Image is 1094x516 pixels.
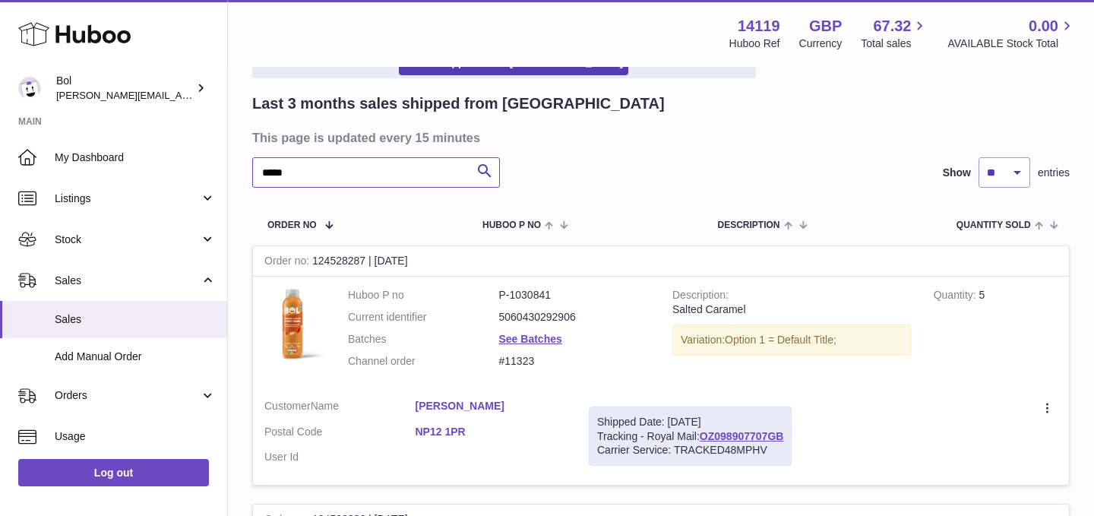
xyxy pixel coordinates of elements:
a: Log out [18,459,209,486]
span: Add Manual Order [55,350,216,364]
div: Tracking - Royal Mail: [589,407,792,467]
span: 67.32 [873,16,911,36]
a: 67.32 Total sales [861,16,928,51]
dt: Name [264,399,416,417]
span: Option 1 = Default Title; [725,334,836,346]
a: 0.00 AVAILABLE Stock Total [947,16,1076,51]
dd: #11323 [499,354,650,369]
span: Sales [55,274,200,288]
span: [PERSON_NAME][EMAIL_ADDRESS][PERSON_NAME][DOMAIN_NAME] [56,89,386,101]
span: entries [1038,166,1070,180]
div: Carrier Service: TRACKED48MPHV [597,443,783,457]
img: Scott.Sutcliffe@bolfoods.com [18,77,41,100]
span: Huboo P no [482,220,541,230]
dt: Postal Code [264,425,416,443]
img: 141191747909253.png [264,288,325,366]
span: Order No [267,220,317,230]
dt: Huboo P no [348,288,499,302]
strong: Quantity [934,289,979,305]
span: Listings [55,192,200,206]
strong: Order no [264,255,312,271]
span: Total sales [861,36,928,51]
span: Usage [55,429,216,444]
a: NP12 1PR [416,425,567,439]
a: See Batches [499,333,562,345]
td: 5 [922,277,1069,388]
span: Orders [55,388,200,403]
strong: GBP [809,16,842,36]
div: Currency [799,36,843,51]
div: Huboo Ref [729,36,780,51]
dt: User Id [264,450,416,464]
span: Description [717,220,779,230]
h2: Last 3 months sales shipped from [GEOGRAPHIC_DATA] [252,93,665,114]
dd: P-1030841 [499,288,650,302]
a: [PERSON_NAME] [416,399,567,413]
h3: This page is updated every 15 minutes [252,129,1066,146]
span: AVAILABLE Stock Total [947,36,1076,51]
div: Bol [56,74,193,103]
dd: 5060430292906 [499,310,650,324]
dt: Batches [348,332,499,347]
span: Customer [264,400,311,412]
dt: Channel order [348,354,499,369]
div: Shipped Date: [DATE] [597,415,783,429]
span: Stock [55,233,200,247]
div: Variation: [672,324,911,356]
dt: Current identifier [348,310,499,324]
strong: 14119 [738,16,780,36]
a: OZ098907707GB [700,430,784,442]
span: Quantity Sold [956,220,1031,230]
div: 124528287 | [DATE] [253,246,1069,277]
label: Show [943,166,971,180]
span: My Dashboard [55,150,216,165]
div: Salted Caramel [672,302,911,317]
strong: Description [672,289,729,305]
span: Sales [55,312,216,327]
span: 0.00 [1029,16,1058,36]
